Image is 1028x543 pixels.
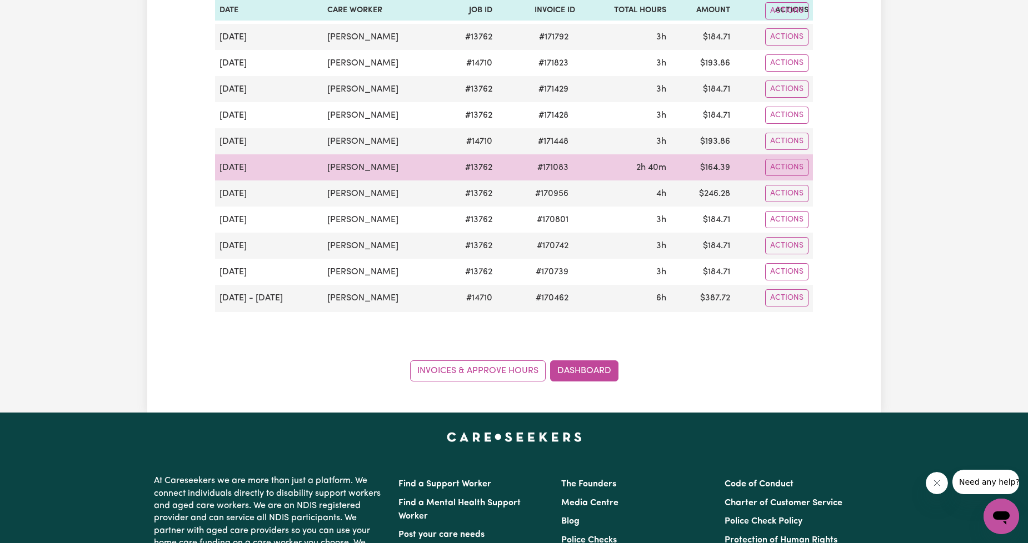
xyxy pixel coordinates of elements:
td: [DATE] [215,102,323,128]
td: # 13762 [442,259,496,285]
span: # 170801 [530,213,575,227]
td: [PERSON_NAME] [323,102,442,128]
td: [DATE] [215,233,323,259]
button: Actions [765,263,809,280]
button: Actions [765,237,809,254]
span: 3 hours [656,59,666,68]
span: 3 hours [656,215,666,224]
button: Actions [765,289,809,306]
span: 3 hours [656,33,666,42]
td: [PERSON_NAME] [323,180,442,207]
td: $ 184.71 [671,24,735,50]
span: # 171429 [532,83,575,96]
td: $ 184.71 [671,76,735,102]
a: Post your care needs [398,530,485,539]
td: $ 184.71 [671,233,735,259]
td: [PERSON_NAME] [323,128,442,154]
td: # 13762 [442,207,496,233]
td: $ 193.86 [671,50,735,76]
td: [PERSON_NAME] [323,50,442,76]
a: The Founders [561,480,616,489]
a: Dashboard [550,360,618,381]
span: # 171792 [532,31,575,44]
td: $ 184.71 [671,207,735,233]
span: 3 hours [656,242,666,250]
td: $ 164.39 [671,154,735,180]
button: Actions [765,54,809,72]
span: 3 hours [656,85,666,94]
button: Actions [765,81,809,98]
td: $ 193.86 [671,128,735,154]
iframe: Message from company [952,470,1019,494]
iframe: Button to launch messaging window [984,499,1019,534]
td: # 14710 [442,285,496,311]
span: # 170462 [529,291,575,305]
td: # 13762 [442,180,496,207]
iframe: Close message [926,472,948,494]
button: Actions [765,2,809,19]
td: $ 184.71 [671,102,735,128]
span: 2 hours 40 minutes [636,163,666,172]
span: # 170742 [530,239,575,253]
td: [PERSON_NAME] [323,24,442,50]
button: Actions [765,211,809,228]
a: Charter of Customer Service [725,499,842,507]
span: 3 hours [656,111,666,120]
td: # 13762 [442,102,496,128]
span: # 170956 [528,187,575,200]
a: Police Check Policy [725,517,802,526]
td: # 14710 [442,128,496,154]
span: # 171428 [532,109,575,122]
a: Invoices & Approve Hours [410,360,546,381]
td: [DATE] [215,128,323,154]
td: [DATE] [215,24,323,50]
td: [PERSON_NAME] [323,285,442,311]
td: $ 246.28 [671,180,735,207]
a: Blog [561,517,580,526]
td: $ 184.71 [671,259,735,285]
td: # 13762 [442,154,496,180]
button: Actions [765,28,809,46]
span: # 171448 [531,135,575,148]
td: $ 387.72 [671,285,735,311]
td: [PERSON_NAME] [323,154,442,180]
td: [PERSON_NAME] [323,233,442,259]
td: # 13762 [442,233,496,259]
span: # 170739 [529,265,575,279]
span: # 171823 [532,57,575,70]
td: [PERSON_NAME] [323,76,442,102]
button: Actions [765,133,809,150]
button: Actions [765,107,809,124]
td: # 13762 [442,76,496,102]
td: [PERSON_NAME] [323,259,442,285]
span: 6 hours [656,294,666,303]
button: Actions [765,159,809,176]
td: [DATE] - [DATE] [215,285,323,311]
a: Media Centre [561,499,618,507]
span: Need any help? [7,8,67,17]
td: [DATE] [215,180,323,207]
a: Careseekers home page [447,433,582,441]
span: 3 hours [656,268,666,276]
td: [DATE] [215,76,323,102]
td: [DATE] [215,50,323,76]
a: Code of Conduct [725,480,794,489]
td: [DATE] [215,207,323,233]
span: # 171083 [531,161,575,174]
a: Find a Support Worker [398,480,491,489]
button: Actions [765,185,809,202]
span: 4 hours [656,189,666,198]
td: [DATE] [215,259,323,285]
td: # 14710 [442,50,496,76]
td: [DATE] [215,154,323,180]
span: 3 hours [656,137,666,146]
td: # 13762 [442,24,496,50]
a: Find a Mental Health Support Worker [398,499,521,521]
td: [PERSON_NAME] [323,207,442,233]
